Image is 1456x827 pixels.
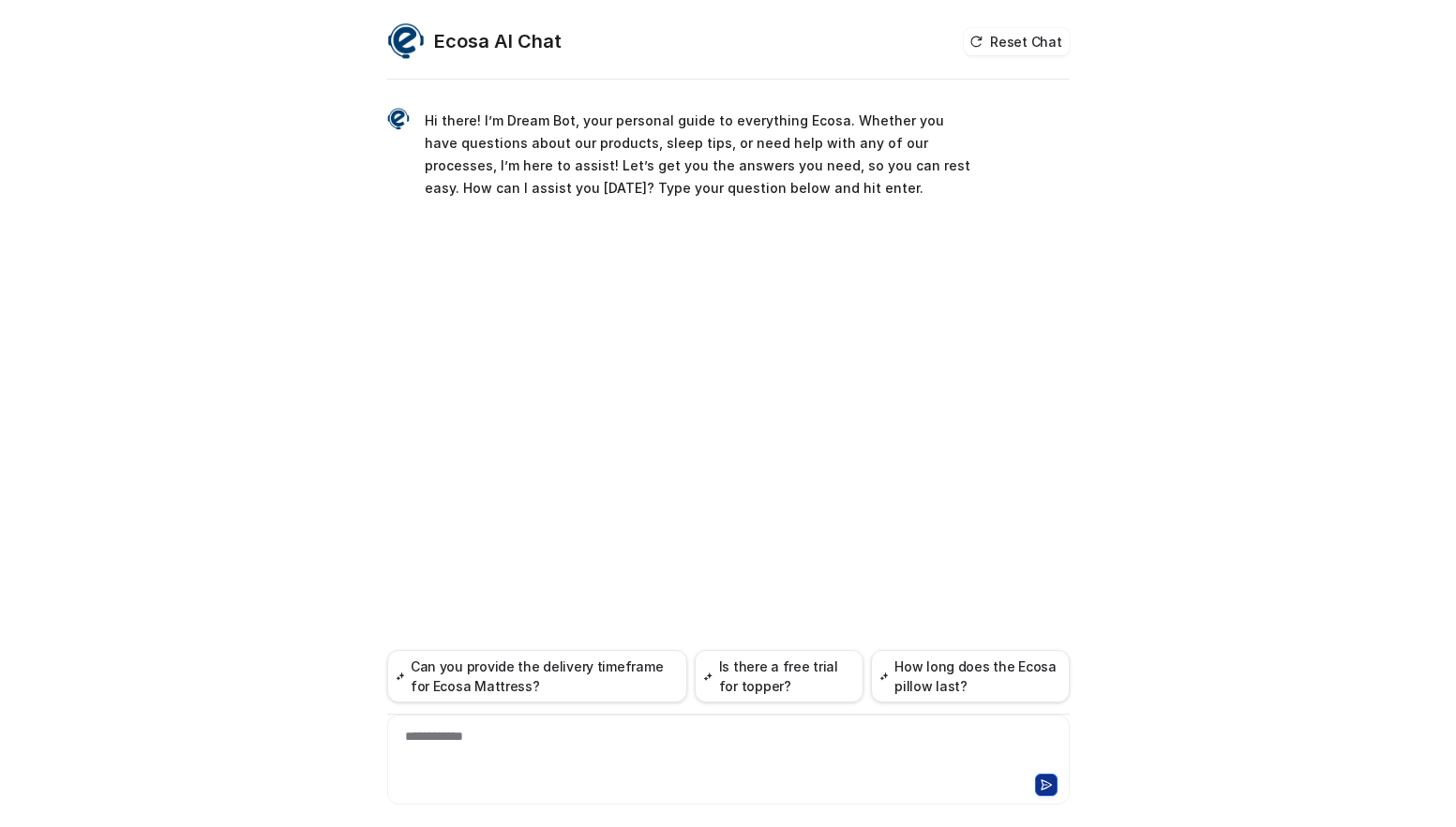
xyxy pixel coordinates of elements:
[387,108,410,130] img: Widget
[434,28,562,54] h2: Ecosa AI Chat
[387,650,688,702] button: Can you provide the delivery timeframe for Ecosa Mattress?
[425,110,973,199] p: Hi there! I’m Dream Bot, your personal guide to everything Ecosa. Whether you have questions abou...
[387,22,425,60] img: Widget
[695,650,863,702] button: Is there a free trial for topper?
[964,28,1069,55] button: Reset Chat
[871,650,1070,702] button: How long does the Ecosa pillow last?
